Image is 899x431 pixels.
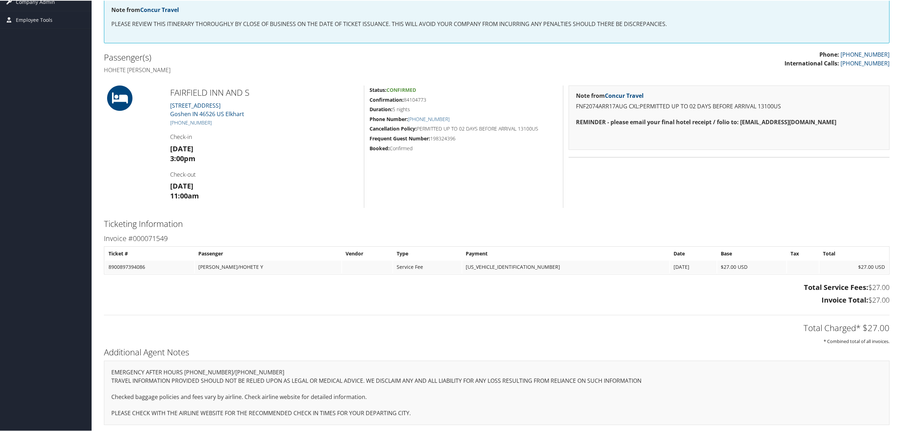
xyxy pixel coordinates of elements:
[370,115,408,122] strong: Phone Number:
[104,233,889,243] h3: Invoice #000071549
[195,260,341,273] td: [PERSON_NAME]/HOHETE Y
[342,247,392,259] th: Vendor
[370,134,558,141] h5: 198324396
[670,247,717,259] th: Date
[104,282,889,292] h3: $27.00
[104,321,889,333] h2: Total Charged* $27.00
[370,134,430,141] strong: Frequent Guest Number:
[386,86,416,93] span: Confirmed
[670,260,717,273] td: [DATE]
[370,144,390,151] strong: Booked:
[111,408,882,417] p: PLEASE CHECK WITH THE AIRLINE WEBSITE FOR THE RECOMMENDED CHECK IN TIMES FOR YOUR DEPARTING CITY.
[393,247,461,259] th: Type
[370,96,404,102] strong: Confirmation:
[821,294,868,304] strong: Invoice Total:
[717,247,786,259] th: Base
[170,143,193,153] strong: [DATE]
[576,101,882,110] p: FNF2074ARR17AUG CXL:PERMITTED UP TO 02 DAYS BEFORE ARRIVAL 13100US
[804,282,868,291] strong: Total Service Fees:
[370,86,386,93] strong: Status:
[105,247,194,259] th: Ticket #
[408,115,449,122] a: [PHONE_NUMBER]
[819,50,839,58] strong: Phone:
[824,337,889,344] small: * Combined total of all invoices.
[819,247,888,259] th: Total
[170,119,212,125] a: [PHONE_NUMBER]
[16,11,52,28] span: Employee Tools
[785,59,839,66] strong: International Calls:
[111,5,179,13] strong: Note from
[370,105,392,112] strong: Duration:
[605,91,644,99] a: Concur Travel
[170,153,196,163] strong: 3:00pm
[170,101,244,117] a: [STREET_ADDRESS]Goshen IN 46526 US Elkhart
[787,247,819,259] th: Tax
[393,260,461,273] td: Service Fee
[841,59,889,66] a: [PHONE_NUMBER]
[576,118,836,125] strong: REMINDER - please email your final hotel receipt / folio to: [EMAIL_ADDRESS][DOMAIN_NAME]
[104,51,491,63] h2: Passenger(s)
[370,144,558,151] h5: Confirmed
[104,217,889,229] h2: Ticketing Information
[104,346,889,357] h2: Additional Agent Notes
[170,86,359,98] h2: FAIRFIELD INN AND S
[370,105,558,112] h5: 5 nights
[170,180,193,190] strong: [DATE]
[370,125,558,132] h5: PERMITTED UP TO 02 DAYS BEFORE ARRIVAL 13100US
[111,376,882,385] p: TRAVEL INFORMATION PROVIDED SHOULD NOT BE RELIED UPON AS LEGAL OR MEDICAL ADVICE. WE DISCLAIM ANY...
[170,132,359,140] h4: Check-in
[104,65,491,73] h4: Hohete [PERSON_NAME]
[819,260,888,273] td: $27.00 USD
[104,294,889,304] h3: $27.00
[370,96,558,103] h5: 84104773
[111,19,882,28] p: PLEASE REVIEW THIS ITINERARY THOROUGHLY BY CLOSE OF BUSINESS ON THE DATE OF TICKET ISSUANCE. THIS...
[370,125,417,131] strong: Cancellation Policy:
[170,170,359,178] h4: Check-out
[105,260,194,273] td: 8900897394086
[462,247,669,259] th: Payment
[111,392,882,401] p: Checked baggage policies and fees vary by airline. Check airline website for detailed information.
[841,50,889,58] a: [PHONE_NUMBER]
[462,260,669,273] td: [US_VEHICLE_IDENTIFICATION_NUMBER]
[195,247,341,259] th: Passenger
[576,91,644,99] strong: Note from
[140,5,179,13] a: Concur Travel
[104,360,889,424] div: EMERGENCY AFTER HOURS [PHONE_NUMBER]/[PHONE_NUMBER]
[717,260,786,273] td: $27.00 USD
[170,190,199,200] strong: 11:00am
